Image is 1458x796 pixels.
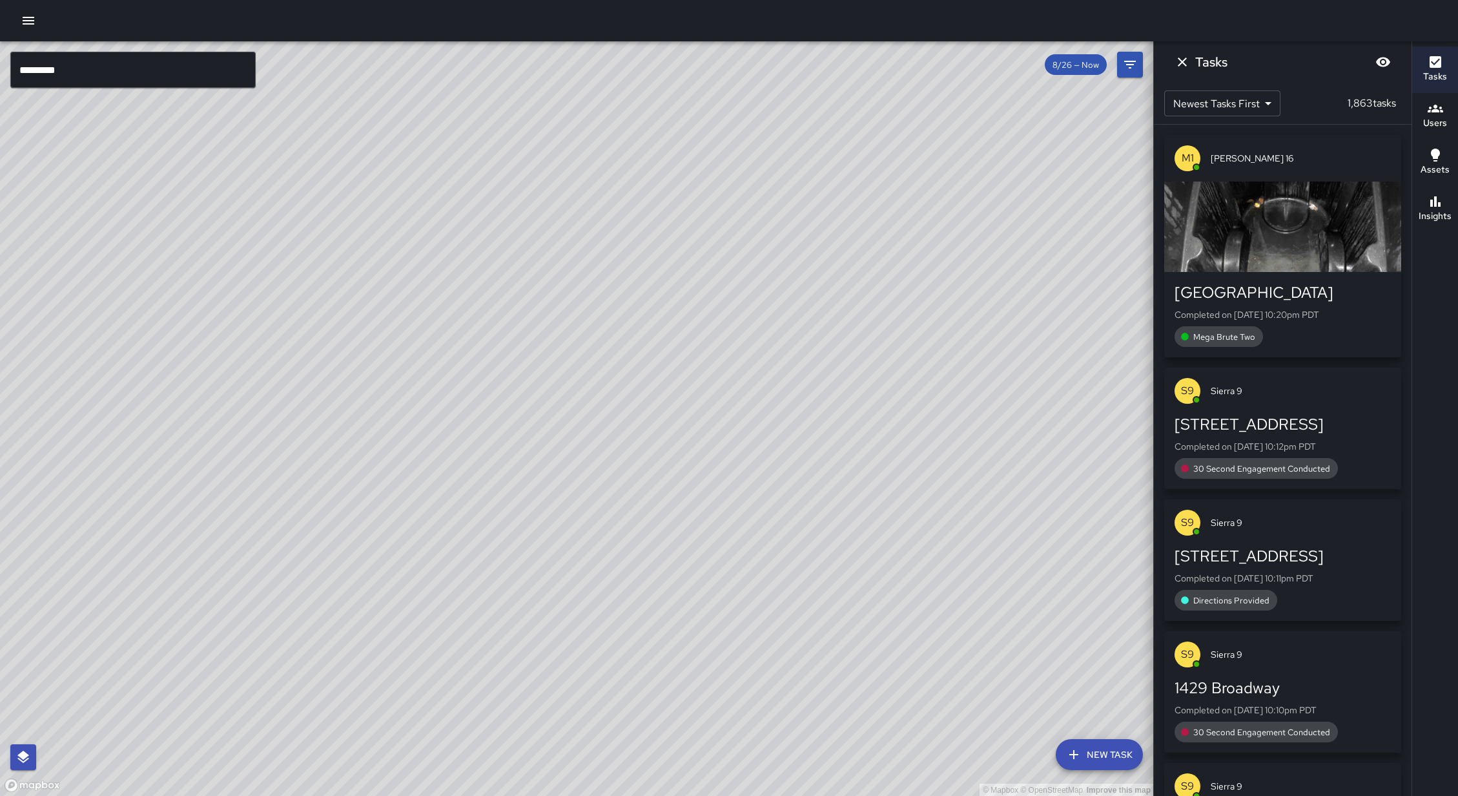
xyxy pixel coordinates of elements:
[1169,49,1195,75] button: Dismiss
[1181,647,1194,662] p: S9
[1419,209,1452,224] h6: Insights
[1412,47,1458,93] button: Tasks
[1412,186,1458,233] button: Insights
[1117,52,1143,78] button: Filters
[1175,308,1391,321] p: Completed on [DATE] 10:20pm PDT
[1164,90,1280,116] div: Newest Tasks First
[1175,414,1391,435] div: [STREET_ADDRESS]
[1164,631,1401,753] button: S9Sierra 91429 BroadwayCompleted on [DATE] 10:10pm PDT30 Second Engagement Conducted
[1211,780,1391,793] span: Sierra 9
[1211,384,1391,397] span: Sierra 9
[1182,151,1194,166] p: M1
[1175,704,1391,717] p: Completed on [DATE] 10:10pm PDT
[1195,52,1227,72] h6: Tasks
[1056,739,1143,770] button: New Task
[1211,648,1391,661] span: Sierra 9
[1186,331,1263,342] span: Mega Brute Two
[1164,368,1401,489] button: S9Sierra 9[STREET_ADDRESS]Completed on [DATE] 10:12pm PDT30 Second Engagement Conducted
[1175,572,1391,585] p: Completed on [DATE] 10:11pm PDT
[1175,546,1391,567] div: [STREET_ADDRESS]
[1175,440,1391,453] p: Completed on [DATE] 10:12pm PDT
[1186,595,1277,606] span: Directions Provided
[1186,463,1338,474] span: 30 Second Engagement Conducted
[1175,282,1391,303] div: [GEOGRAPHIC_DATA]
[1423,70,1447,84] h6: Tasks
[1421,163,1450,177] h6: Assets
[1370,49,1396,75] button: Blur
[1186,727,1338,738] span: 30 Second Engagement Conducted
[1175,678,1391,698] div: 1429 Broadway
[1211,152,1391,165] span: [PERSON_NAME] 16
[1211,516,1391,529] span: Sierra 9
[1181,515,1194,530] p: S9
[1412,140,1458,186] button: Assets
[1412,93,1458,140] button: Users
[1423,116,1447,131] h6: Users
[1164,135,1401,357] button: M1[PERSON_NAME] 16[GEOGRAPHIC_DATA]Completed on [DATE] 10:20pm PDTMega Brute Two
[1164,499,1401,621] button: S9Sierra 9[STREET_ADDRESS]Completed on [DATE] 10:11pm PDTDirections Provided
[1045,59,1107,70] span: 8/26 — Now
[1181,779,1194,794] p: S9
[1181,383,1194,399] p: S9
[1342,96,1401,111] p: 1,863 tasks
